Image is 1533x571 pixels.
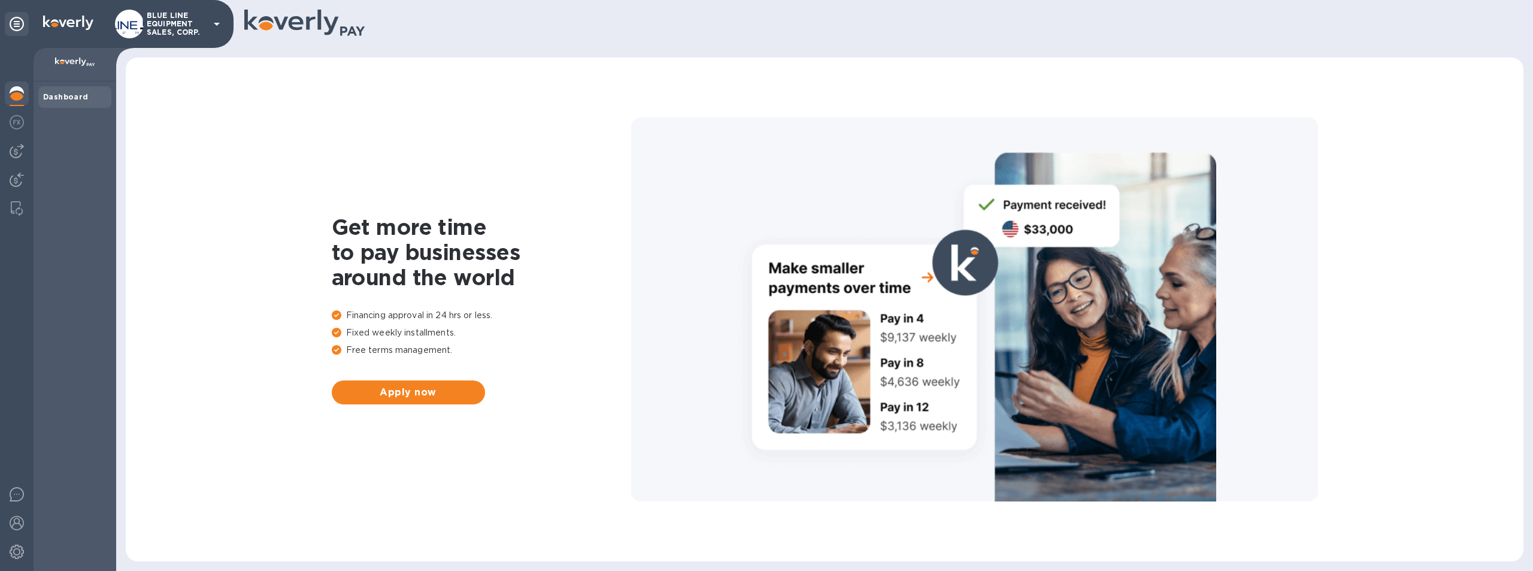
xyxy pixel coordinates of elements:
p: BLUE LINE EQUIPMENT SALES, CORP. [147,11,207,37]
p: Free terms management. [332,344,631,357]
img: Logo [43,16,93,30]
button: Apply now [332,380,485,404]
p: Fixed weekly installments. [332,327,631,339]
img: Foreign exchange [10,115,24,129]
span: Apply now [341,385,475,400]
b: Dashboard [43,92,89,101]
p: Financing approval in 24 hrs or less. [332,309,631,322]
h1: Get more time to pay businesses around the world [332,214,631,290]
div: Unpin categories [5,12,29,36]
